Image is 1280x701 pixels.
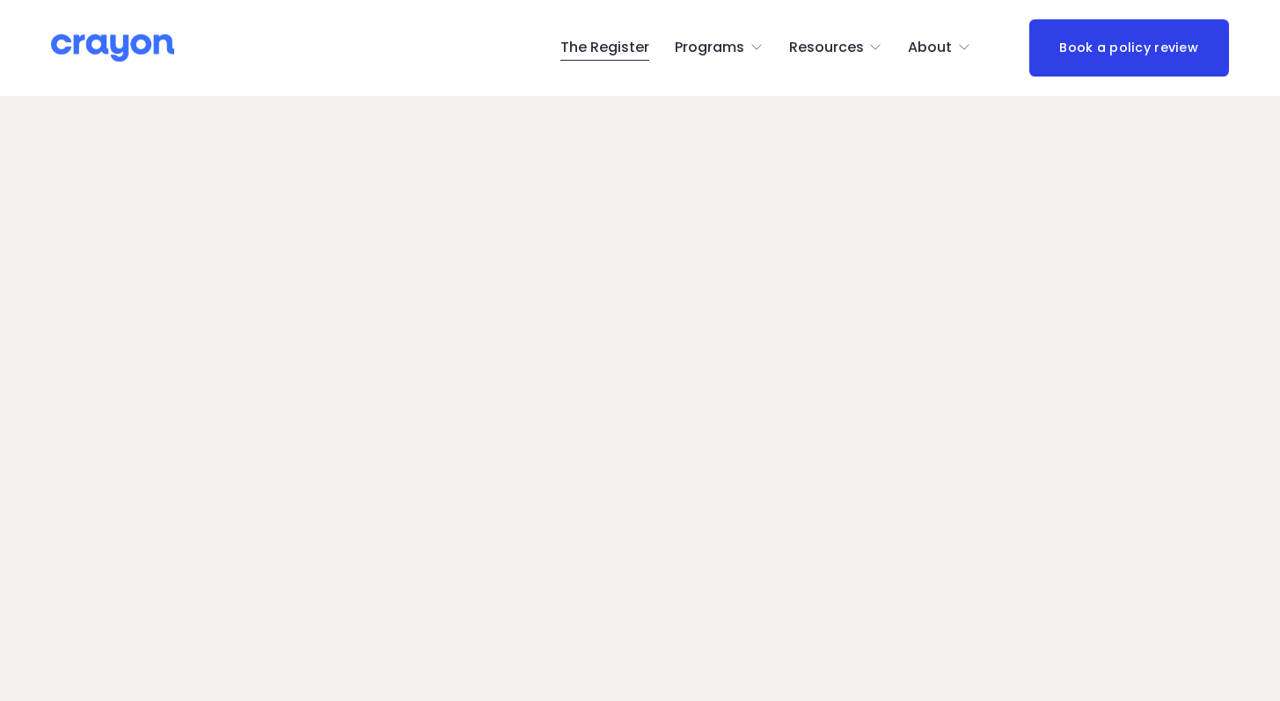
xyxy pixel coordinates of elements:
span: About [908,35,952,61]
a: folder dropdown [908,33,971,62]
img: Crayon [51,33,174,63]
span: Resources [789,35,864,61]
a: folder dropdown [789,33,883,62]
span: Programs [675,35,744,61]
a: folder dropdown [675,33,764,62]
a: The Register [560,33,649,62]
a: Book a policy review [1029,19,1229,77]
